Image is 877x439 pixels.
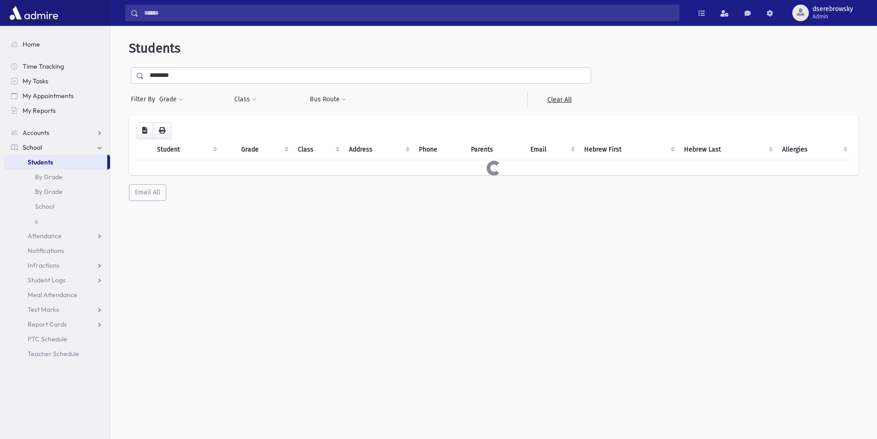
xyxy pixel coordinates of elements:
[139,5,679,21] input: Search
[136,123,153,139] button: CSV
[4,140,110,155] a: School
[153,123,171,139] button: Print
[4,214,110,228] a: s
[4,287,110,302] a: Meal Attendance
[28,335,67,343] span: PTC Schedule
[28,246,64,255] span: Notifications
[4,199,110,214] a: School
[4,258,110,273] a: Infractions
[4,103,110,118] a: My Reports
[4,273,110,287] a: Student Logs
[309,91,347,108] button: Bus Route
[28,320,67,328] span: Report Cards
[129,184,166,201] button: Email All
[4,346,110,361] a: Teacher Schedule
[7,4,60,22] img: AdmirePro
[343,139,413,160] th: Address
[813,6,853,13] span: dserebrowsky
[527,91,591,108] a: Clear All
[28,305,59,314] span: Test Marks
[4,184,110,199] a: By Grade
[4,74,110,88] a: My Tasks
[28,291,77,299] span: Meal Attendance
[129,41,180,56] span: Students
[23,143,42,152] span: School
[28,158,53,166] span: Students
[4,332,110,346] a: PTC Schedule
[23,92,74,100] span: My Appointments
[579,139,678,160] th: Hebrew First
[28,350,79,358] span: Teacher Schedule
[23,77,48,85] span: My Tasks
[23,106,56,115] span: My Reports
[4,228,110,243] a: Attendance
[813,13,853,20] span: Admin
[28,276,65,284] span: Student Logs
[23,129,49,137] span: Accounts
[4,317,110,332] a: Report Cards
[4,125,110,140] a: Accounts
[413,139,465,160] th: Phone
[679,139,777,160] th: Hebrew Last
[28,232,62,240] span: Attendance
[4,37,110,52] a: Home
[465,139,525,160] th: Parents
[4,170,110,184] a: By Grade
[777,139,851,160] th: Allergies
[4,59,110,74] a: Time Tracking
[159,91,184,108] button: Grade
[236,139,292,160] th: Grade
[234,91,257,108] button: Class
[23,40,40,48] span: Home
[4,155,107,170] a: Students
[151,139,221,160] th: Student
[4,302,110,317] a: Test Marks
[23,62,64,70] span: Time Tracking
[292,139,344,160] th: Class
[4,243,110,258] a: Notifications
[525,139,579,160] th: Email
[131,94,159,104] span: Filter By
[28,261,59,269] span: Infractions
[4,88,110,103] a: My Appointments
